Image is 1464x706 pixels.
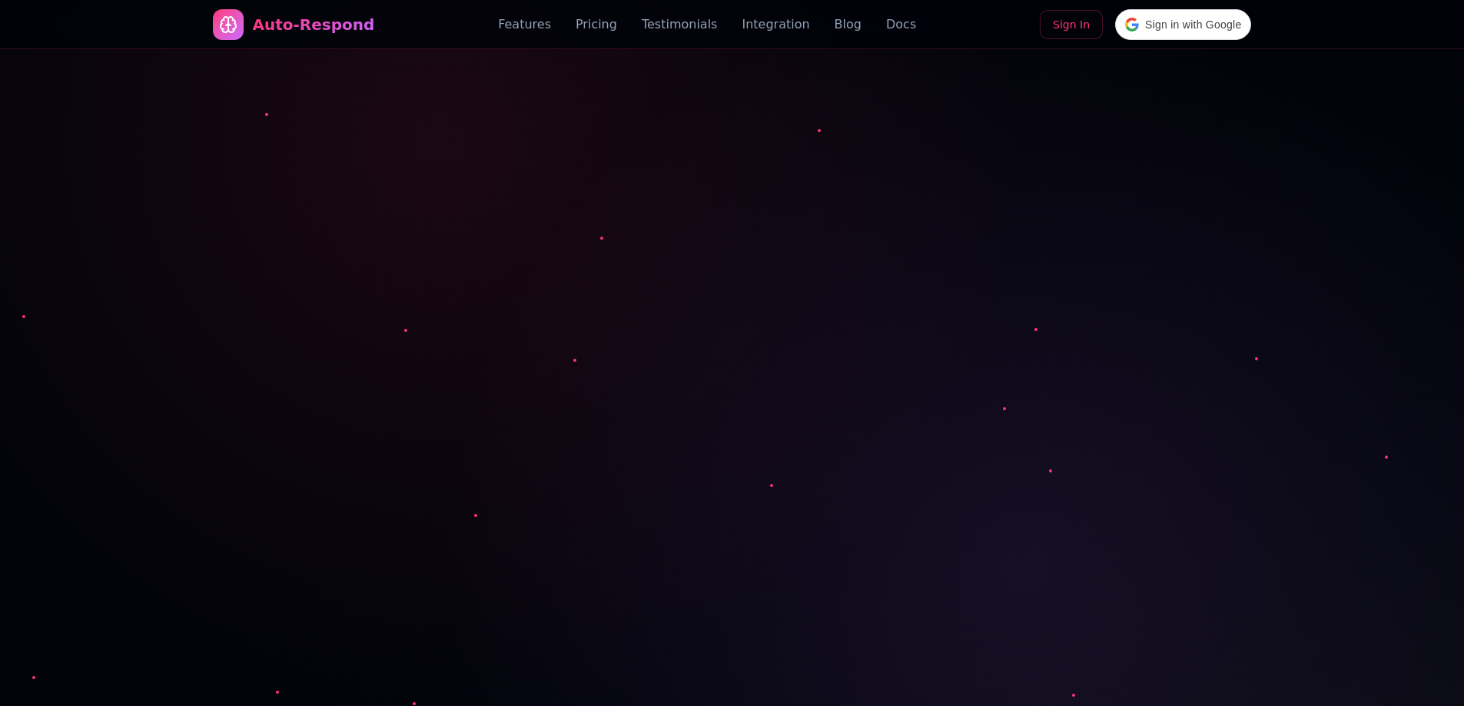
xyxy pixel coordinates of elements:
a: Blog [835,15,861,34]
a: Features [498,15,551,34]
span: Sign in with Google [1145,17,1241,33]
a: Pricing [576,15,617,34]
div: Sign in with Google [1115,9,1251,40]
a: Integration [742,15,809,34]
a: Auto-Respond [213,9,375,40]
a: Testimonials [642,15,718,34]
a: Docs [886,15,916,34]
div: Auto-Respond [253,14,375,35]
a: Sign In [1040,10,1103,39]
